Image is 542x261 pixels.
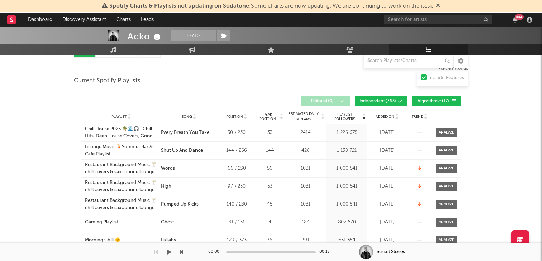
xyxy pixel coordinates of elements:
[256,237,283,244] div: 76
[287,201,324,208] div: 1031
[328,112,361,121] span: Playlist Followers
[287,147,324,154] div: 428
[256,112,279,121] span: Peak Position
[161,219,174,226] div: Ghost
[328,237,366,244] div: 651 354
[376,115,394,119] span: Added On
[109,3,249,9] span: Spotify Charts & Playlists not updating on Sodatone
[74,77,141,85] span: Current Spotify Playlists
[306,99,339,103] span: Editorial ( 0 )
[287,183,324,190] div: 1031
[369,147,405,154] div: [DATE]
[220,237,253,244] div: 129 / 373
[85,161,157,175] a: Restaurant Background Music 🍸 chill covers & saxophone lounge
[85,126,157,140] a: Chill House 2025 🌴🌊🎧 | Chill Hits, Deep House Covers, Good Vibes Only
[287,219,324,226] div: 184
[161,201,199,208] div: Pumped Up Kicks
[220,165,253,172] div: 66 / 230
[301,96,350,106] button: Editorial(0)
[256,147,283,154] div: 144
[412,96,461,106] button: Algorithmic(17)
[513,17,518,23] button: 99+
[319,248,334,256] div: 00:15
[136,13,159,27] a: Leads
[85,197,157,211] a: Restaurant Background Music 🍸 chill covers & saxophone lounge
[417,99,450,103] span: Algorithmic ( 17 )
[369,237,405,244] div: [DATE]
[171,30,216,41] button: Track
[161,129,209,136] div: Every Breath You Take
[220,219,253,226] div: 31 / 151
[256,129,283,136] div: 33
[355,96,407,106] button: Independent(368)
[287,129,324,136] div: 2414
[85,144,157,158] a: Lounge Music 🍹Summer Bar & Cafe Playlist
[220,147,253,154] div: 144 / 266
[182,115,192,119] span: Song
[161,147,203,154] div: Shut Up And Dance
[111,13,136,27] a: Charts
[384,15,492,24] input: Search for artists
[328,219,366,226] div: 807 670
[436,3,440,9] span: Dismiss
[363,54,453,68] input: Search Playlists/Charts
[256,183,283,190] div: 53
[220,129,253,136] div: 50 / 230
[23,13,57,27] a: Dashboard
[85,179,157,193] a: Restaurant Background Music 🍸 chill covers & saxophone lounge
[85,237,157,244] a: Morning Chill 🌞
[220,201,253,208] div: 140 / 230
[360,99,396,103] span: Independent ( 368 )
[111,115,127,119] span: Playlist
[328,147,366,154] div: 1 138 721
[161,165,175,172] div: Words
[515,14,524,20] div: 99 +
[328,183,366,190] div: 1 000 541
[109,3,434,9] span: : Some charts are now updating. We are continuing to work on the issue
[287,237,324,244] div: 391
[161,183,171,190] div: High
[428,74,464,82] div: Include Features
[226,115,243,119] span: Position
[328,129,366,136] div: 1 226 675
[369,165,405,172] div: [DATE]
[85,219,157,226] a: Gaming Playlist
[220,183,253,190] div: 97 / 230
[256,165,283,172] div: 56
[369,183,405,190] div: [DATE]
[128,30,162,42] div: Acko
[438,67,468,71] button: Export CSV
[328,201,366,208] div: 1 000 541
[256,219,283,226] div: 4
[369,219,405,226] div: [DATE]
[161,237,176,244] div: Lullaby
[287,111,320,122] span: Estimated Daily Streams
[377,249,405,255] div: Sunset Stories
[256,201,283,208] div: 45
[85,219,118,226] div: Gaming Playlist
[208,248,223,256] div: 00:00
[328,165,366,172] div: 1 000 541
[85,237,120,244] div: Morning Chill 🌞
[412,115,423,119] span: Trend
[369,129,405,136] div: [DATE]
[57,13,111,27] a: Discovery Assistant
[287,165,324,172] div: 1031
[369,201,405,208] div: [DATE]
